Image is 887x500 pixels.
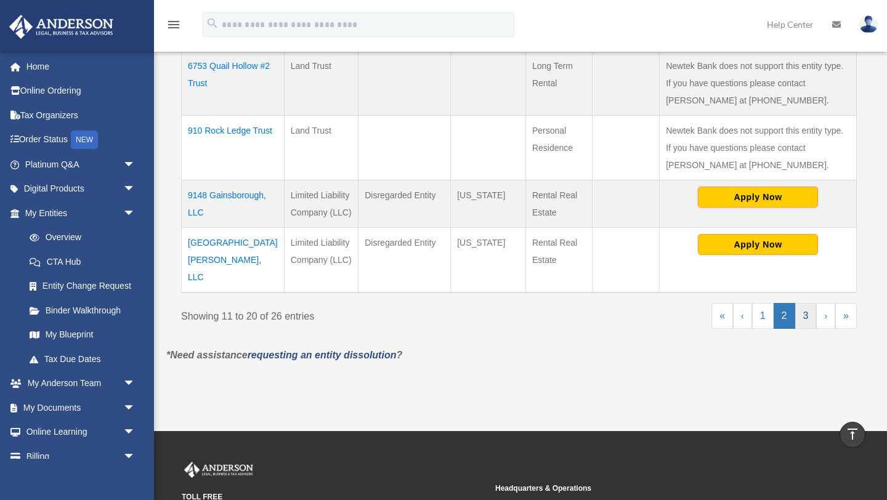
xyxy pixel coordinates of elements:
[166,17,181,32] i: menu
[181,303,510,325] div: Showing 11 to 20 of 26 entries
[733,303,752,329] a: Previous
[182,462,256,478] img: Anderson Advisors Platinum Portal
[845,427,860,442] i: vertical_align_top
[525,180,592,227] td: Rental Real Estate
[859,15,878,33] img: User Pic
[495,482,800,495] small: Headquarters & Operations
[17,274,148,299] a: Entity Change Request
[182,50,285,115] td: 6753 Quail Hollow #2 Trust
[774,303,795,329] a: 2
[525,50,592,115] td: Long Term Rental
[182,227,285,292] td: [GEOGRAPHIC_DATA][PERSON_NAME], LLC
[840,422,865,448] a: vertical_align_top
[9,79,154,103] a: Online Ordering
[17,347,148,371] a: Tax Due Dates
[9,444,154,469] a: Billingarrow_drop_down
[71,131,98,149] div: NEW
[711,303,733,329] a: First
[284,180,358,227] td: Limited Liability Company (LLC)
[9,395,154,420] a: My Documentsarrow_drop_down
[123,177,148,202] span: arrow_drop_down
[451,227,526,292] td: [US_STATE]
[816,303,835,329] a: Next
[525,227,592,292] td: Rental Real Estate
[6,15,117,39] img: Anderson Advisors Platinum Portal
[835,303,857,329] a: Last
[166,350,402,360] em: *Need assistance ?
[698,234,818,255] button: Apply Now
[9,127,154,153] a: Order StatusNEW
[123,201,148,226] span: arrow_drop_down
[248,350,397,360] a: requesting an entity dissolution
[752,303,774,329] a: 1
[182,115,285,180] td: 910 Rock Ledge Trust
[284,50,358,115] td: Land Trust
[525,115,592,180] td: Personal Residence
[358,227,451,292] td: Disregarded Entity
[660,115,857,180] td: Newtek Bank does not support this entity type. If you have questions please contact [PERSON_NAME]...
[17,323,148,347] a: My Blueprint
[451,180,526,227] td: [US_STATE]
[123,371,148,397] span: arrow_drop_down
[182,180,285,227] td: 9148 Gainsborough, LLC
[9,371,154,396] a: My Anderson Teamarrow_drop_down
[660,50,857,115] td: Newtek Bank does not support this entity type. If you have questions please contact [PERSON_NAME]...
[9,420,154,445] a: Online Learningarrow_drop_down
[9,152,154,177] a: Platinum Q&Aarrow_drop_down
[17,225,142,250] a: Overview
[9,54,154,79] a: Home
[123,420,148,445] span: arrow_drop_down
[17,249,148,274] a: CTA Hub
[284,227,358,292] td: Limited Liability Company (LLC)
[9,201,148,225] a: My Entitiesarrow_drop_down
[9,103,154,127] a: Tax Organizers
[698,187,818,208] button: Apply Now
[123,395,148,421] span: arrow_drop_down
[795,303,817,329] a: 3
[206,17,219,30] i: search
[358,180,451,227] td: Disregarded Entity
[123,444,148,469] span: arrow_drop_down
[17,298,148,323] a: Binder Walkthrough
[9,177,154,201] a: Digital Productsarrow_drop_down
[123,152,148,177] span: arrow_drop_down
[166,22,181,32] a: menu
[284,115,358,180] td: Land Trust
